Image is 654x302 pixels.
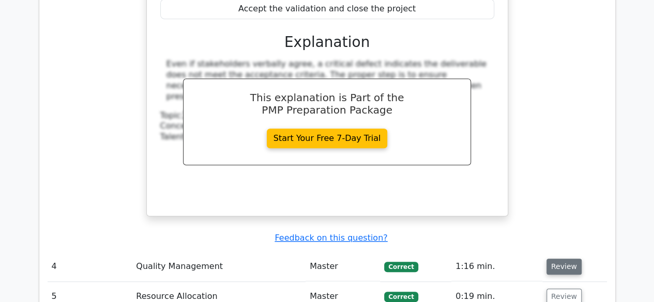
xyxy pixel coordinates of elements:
h3: Explanation [166,34,488,51]
span: Correct [384,292,418,302]
div: Even if stakeholders verbally agree, a critical defect indicates the deliverable does not meet th... [166,59,488,102]
a: Start Your Free 7-Day Trial [267,129,388,148]
td: Quality Management [132,252,306,281]
td: Master [306,252,380,281]
span: Correct [384,262,418,272]
div: Topic: [160,110,494,121]
td: 4 [48,252,132,281]
button: Review [546,259,582,275]
div: Talent Triangle: [160,110,494,142]
div: Concept: [160,121,494,132]
td: 1:16 min. [451,252,542,281]
a: Feedback on this question? [275,233,387,243]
